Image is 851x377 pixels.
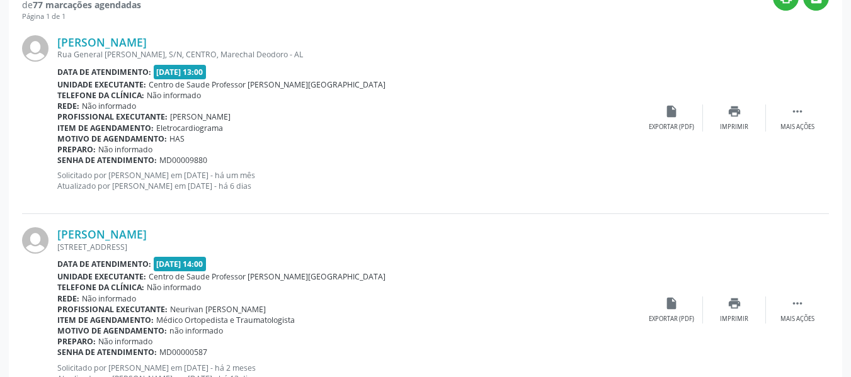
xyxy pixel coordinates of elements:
div: Exportar (PDF) [649,315,694,324]
i:  [791,104,804,118]
a: [PERSON_NAME] [57,227,147,241]
p: Solicitado por [PERSON_NAME] em [DATE] - há um mês Atualizado por [PERSON_NAME] em [DATE] - há 6 ... [57,170,640,191]
div: Mais ações [780,123,814,132]
div: Imprimir [720,315,748,324]
i:  [791,296,804,310]
b: Preparo: [57,144,96,155]
img: img [22,227,49,254]
span: Não informado [98,336,152,347]
span: Neurivan [PERSON_NAME] [170,304,266,315]
i: insert_drive_file [665,104,678,118]
div: Imprimir [720,123,748,132]
span: Eletrocardiograma [156,123,223,133]
b: Profissional executante: [57,111,168,122]
span: Médico Ortopedista e Traumatologista [156,315,295,325]
span: Centro de Saude Professor [PERSON_NAME][GEOGRAPHIC_DATA] [149,271,386,282]
span: MD00009880 [159,155,207,166]
span: Não informado [147,90,201,101]
b: Motivo de agendamento: [57,325,167,336]
i: insert_drive_file [665,296,678,310]
b: Preparo: [57,336,96,347]
b: Item de agendamento: [57,315,154,325]
b: Senha de atendimento: [57,347,157,357]
span: Não informado [147,282,201,293]
b: Item de agendamento: [57,123,154,133]
span: Centro de Saude Professor [PERSON_NAME][GEOGRAPHIC_DATA] [149,79,386,90]
div: Página 1 de 1 [22,11,141,22]
span: Não informado [82,293,136,304]
b: Data de atendimento: [57,259,151,269]
span: [DATE] 14:00 [154,257,207,271]
img: img [22,35,49,62]
div: Mais ações [780,315,814,324]
div: Rua General [PERSON_NAME], S/N, CENTRO, Marechal Deodoro - AL [57,49,640,60]
span: HAS [169,133,185,144]
b: Telefone da clínica: [57,282,144,293]
span: não informado [169,325,223,336]
b: Senha de atendimento: [57,155,157,166]
b: Unidade executante: [57,79,146,90]
i: print [728,104,741,118]
span: Não informado [82,101,136,111]
span: Não informado [98,144,152,155]
b: Rede: [57,101,79,111]
span: [PERSON_NAME] [170,111,231,122]
b: Motivo de agendamento: [57,133,167,144]
a: [PERSON_NAME] [57,35,147,49]
i: print [728,296,741,310]
div: Exportar (PDF) [649,123,694,132]
div: [STREET_ADDRESS] [57,242,640,252]
span: MD00000587 [159,347,207,357]
span: [DATE] 13:00 [154,65,207,79]
b: Data de atendimento: [57,67,151,77]
b: Telefone da clínica: [57,90,144,101]
b: Profissional executante: [57,304,168,315]
b: Rede: [57,293,79,304]
b: Unidade executante: [57,271,146,282]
